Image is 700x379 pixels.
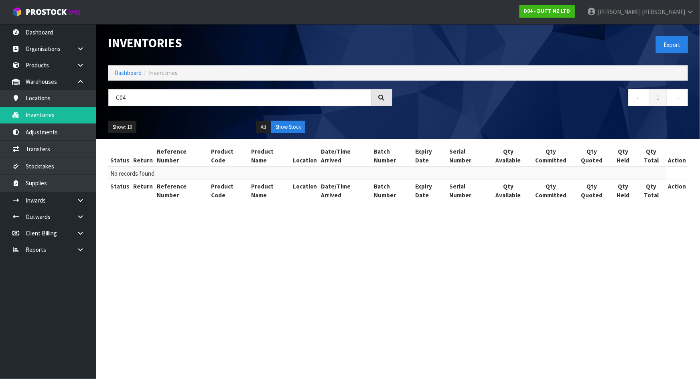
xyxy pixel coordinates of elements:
[637,180,666,201] th: Qty Total
[489,145,528,167] th: Qty Available
[271,121,305,134] button: Show Stock
[131,180,155,201] th: Return
[209,145,249,167] th: Product Code
[291,145,319,167] th: Location
[404,89,688,109] nav: Page navigation
[108,180,131,201] th: Status
[447,145,489,167] th: Serial Number
[155,180,209,201] th: Reference Number
[108,89,371,106] input: Search inventories
[524,8,570,14] strong: D04 - DUTT NZ LTD
[528,145,574,167] th: Qty Committed
[574,145,610,167] th: Qty Quoted
[372,180,413,201] th: Batch Number
[489,180,528,201] th: Qty Available
[108,36,392,50] h1: Inventories
[637,145,666,167] th: Qty Total
[656,36,688,53] button: Export
[291,180,319,201] th: Location
[131,145,155,167] th: Return
[108,167,666,180] td: No records found.
[209,180,249,201] th: Product Code
[574,180,610,201] th: Qty Quoted
[155,145,209,167] th: Reference Number
[108,145,131,167] th: Status
[597,8,641,16] span: [PERSON_NAME]
[372,145,413,167] th: Batch Number
[108,121,136,134] button: Show: 10
[610,145,637,167] th: Qty Held
[114,69,142,77] a: Dashboard
[447,180,489,201] th: Serial Number
[26,7,67,17] span: ProStock
[250,180,291,201] th: Product Name
[610,180,637,201] th: Qty Held
[413,145,447,167] th: Expiry Date
[68,9,81,16] small: WMS
[519,5,575,18] a: D04 - DUTT NZ LTD
[413,180,447,201] th: Expiry Date
[149,69,178,77] span: Inventories
[319,145,372,167] th: Date/Time Arrived
[256,121,270,134] button: All
[12,7,22,17] img: cube-alt.png
[642,8,685,16] span: [PERSON_NAME]
[666,180,688,201] th: Action
[667,89,688,106] a: →
[319,180,372,201] th: Date/Time Arrived
[250,145,291,167] th: Product Name
[628,89,649,106] a: ←
[649,89,667,106] a: 1
[528,180,574,201] th: Qty Committed
[666,145,688,167] th: Action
